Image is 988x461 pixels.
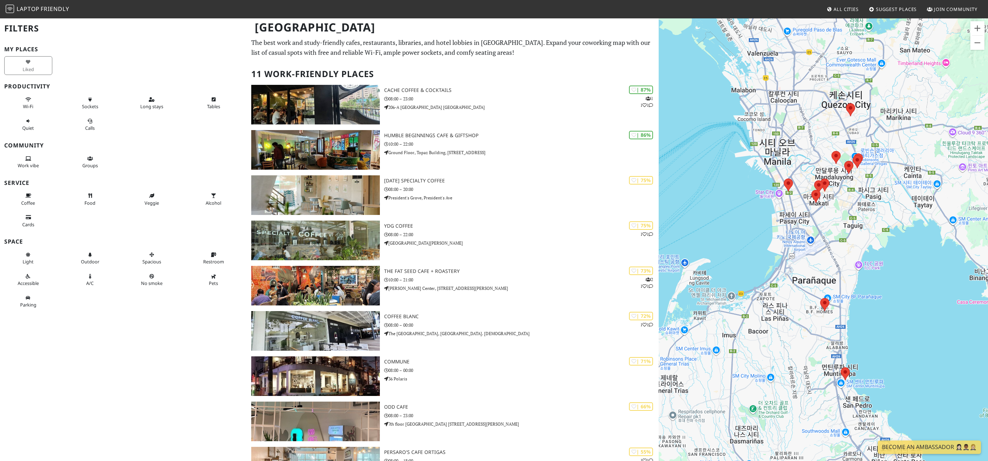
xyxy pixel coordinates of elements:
button: Quiet [4,115,52,134]
button: 확대 [970,21,984,35]
p: 36 Polaris [384,375,659,382]
h2: 11 Work-Friendly Places [251,63,654,85]
h3: [DATE] Specialty Coffee [384,178,659,184]
h3: The Fat Seed Cafe + Roastery [384,268,659,274]
button: Veggie [128,190,176,209]
span: Power sockets [82,103,98,110]
h3: Community [4,142,243,149]
a: COFFEE BLANC | 72% 11 COFFEE BLANC 08:00 – 00:00 The [GEOGRAPHIC_DATA], [GEOGRAPHIC_DATA]. [DEMOG... [247,311,659,351]
p: 08:00 – 20:00 [384,186,659,193]
button: A/C [66,270,114,289]
span: Credit cards [22,221,34,228]
p: The best work and study-friendly cafes, restaurants, libraries, and hotel lobbies in [GEOGRAPHIC_... [251,37,654,58]
img: YDG Coffee [251,221,380,260]
span: Pet friendly [209,280,218,286]
button: Restroom [189,249,237,268]
button: Cards [4,211,52,230]
span: Group tables [82,162,98,169]
h2: Filters [4,18,243,39]
span: People working [18,162,39,169]
p: 08:00 – 00:00 [384,322,659,328]
a: The Fat Seed Cafe + Roastery | 73% 211 The Fat Seed Cafe + Roastery 10:00 – 21:00 [PERSON_NAME] C... [247,266,659,305]
button: Alcohol [189,190,237,209]
h3: YDG Coffee [384,223,659,229]
div: | 71% [629,357,653,365]
p: 08:00 – 23:00 [384,412,659,419]
button: Groups [66,153,114,171]
span: Coffee [21,200,35,206]
h3: Service [4,180,243,186]
a: Become an Ambassador 🤵🏻‍♀️🤵🏾‍♂️🤵🏼‍♀️ [878,440,981,454]
span: Air conditioned [86,280,94,286]
button: Accessible [4,270,52,289]
span: Natural light [23,258,34,265]
span: Join Community [934,6,977,12]
div: | 55% [629,448,653,456]
span: Work-friendly tables [207,103,220,110]
p: [PERSON_NAME] Center, [STREET_ADDRESS][PERSON_NAME] [384,285,659,292]
h3: My Places [4,46,243,53]
p: 08:00 – 23:00 [384,95,659,102]
span: Alcohol [206,200,221,206]
div: | 75% [629,221,653,229]
p: 10:00 – 22:00 [384,141,659,147]
h3: Humble Beginnings Cafe & Giftshop [384,133,659,139]
p: 2 1 1 [640,276,653,290]
a: Dahan Specialty Coffee | 75% [DATE] Specialty Coffee 08:00 – 20:00 President's Grove, President's... [247,175,659,215]
h3: COFFEE BLANC [384,314,659,320]
img: Dahan Specialty Coffee [251,175,380,215]
div: | 73% [629,267,653,275]
span: Parking [20,302,36,308]
div: | 72% [629,312,653,320]
h1: [GEOGRAPHIC_DATA] [249,18,657,37]
h3: Cache Coffee & Cocktails [384,87,659,93]
span: Quiet [22,125,34,131]
img: Odd Cafe [251,402,380,441]
span: Suggest Places [876,6,917,12]
p: 7th floor [GEOGRAPHIC_DATA] [STREET_ADDRESS][PERSON_NAME] [384,421,659,427]
a: Commune | 71% Commune 08:00 – 00:00 36 Polaris [247,356,659,396]
span: Video/audio calls [85,125,95,131]
p: 1 1 [640,321,653,328]
div: | 75% [629,176,653,184]
button: Spacious [128,249,176,268]
button: Food [66,190,114,209]
h3: Persaro's Cafe Ortigas [384,449,659,455]
a: YDG Coffee | 75% 11 YDG Coffee 08:00 – 22:00 [GEOGRAPHIC_DATA][PERSON_NAME] [247,221,659,260]
button: Work vibe [4,153,52,171]
h3: Space [4,238,243,245]
p: 206-A [GEOGRAPHIC_DATA] [GEOGRAPHIC_DATA] [384,104,659,111]
span: Restroom [203,258,224,265]
span: Laptop [17,5,40,13]
a: LaptopFriendly LaptopFriendly [6,3,69,16]
div: | 87% [629,86,653,94]
button: 축소 [970,36,984,50]
p: 08:00 – 22:00 [384,231,659,238]
button: Outdoor [66,249,114,268]
span: Friendly [41,5,69,13]
p: 1 1 1 [640,95,653,109]
button: Parking [4,292,52,311]
div: | 66% [629,402,653,410]
span: Spacious [142,258,161,265]
a: Join Community [924,3,980,16]
img: The Fat Seed Cafe + Roastery [251,266,380,305]
img: Humble Beginnings Cafe & Giftshop [251,130,380,170]
p: Ground Floor, Topaz Building, [STREET_ADDRESS] [384,149,659,156]
button: Wi-Fi [4,94,52,112]
img: LaptopFriendly [6,5,14,13]
button: Sockets [66,94,114,112]
span: Food [84,200,95,206]
p: 08:00 – 00:00 [384,367,659,374]
button: Calls [66,115,114,134]
p: 1 1 [640,231,653,238]
button: Long stays [128,94,176,112]
span: All Cities [834,6,859,12]
h3: Commune [384,359,659,365]
p: President's Grove, President's Ave [384,194,659,201]
span: Veggie [145,200,159,206]
span: Stable Wi-Fi [23,103,33,110]
p: [GEOGRAPHIC_DATA][PERSON_NAME] [384,240,659,246]
button: Coffee [4,190,52,209]
a: Suggest Places [866,3,920,16]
